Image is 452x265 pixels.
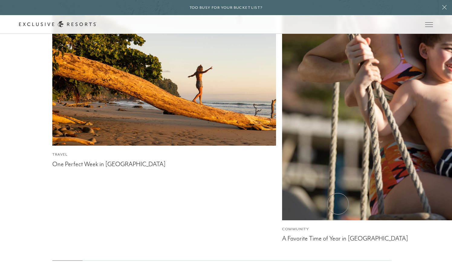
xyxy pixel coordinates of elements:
[425,22,433,27] button: Open navigation
[190,5,263,11] h6: Too busy for your bucket list?
[424,237,452,265] iframe: Qualified Messenger
[52,152,276,157] div: Travel
[52,159,276,168] div: One Perfect Week in [GEOGRAPHIC_DATA]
